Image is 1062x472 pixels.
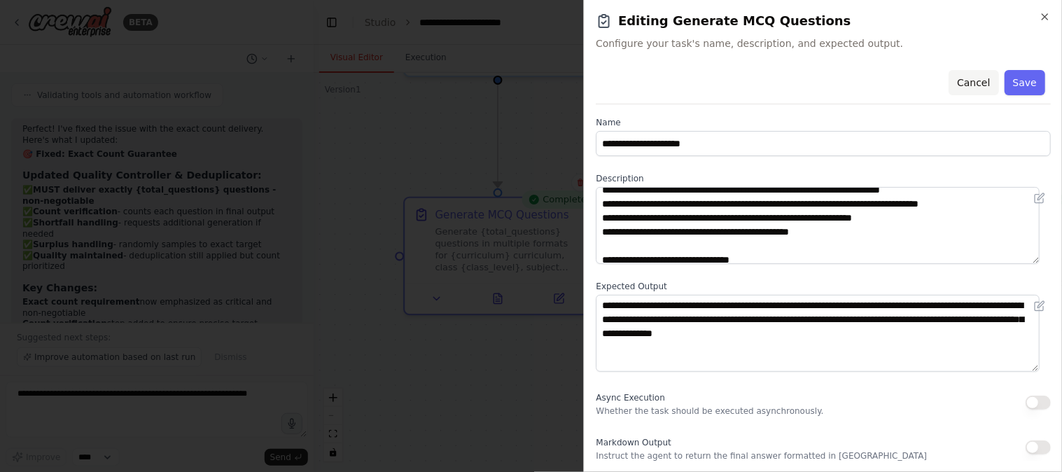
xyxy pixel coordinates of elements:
button: Cancel [949,70,998,95]
span: Async Execution [596,393,664,403]
button: Save [1005,70,1045,95]
button: Open in editor [1031,298,1048,314]
label: Description [596,173,1051,184]
span: Markdown Output [596,438,671,447]
button: Open in editor [1031,190,1048,207]
label: Expected Output [596,281,1051,292]
p: Whether the task should be executed asynchronously. [596,405,823,417]
label: Name [596,117,1051,128]
p: Instruct the agent to return the final answer formatted in [GEOGRAPHIC_DATA] [596,450,927,461]
h2: Editing Generate MCQ Questions [596,11,1051,31]
span: Configure your task's name, description, and expected output. [596,36,1051,50]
